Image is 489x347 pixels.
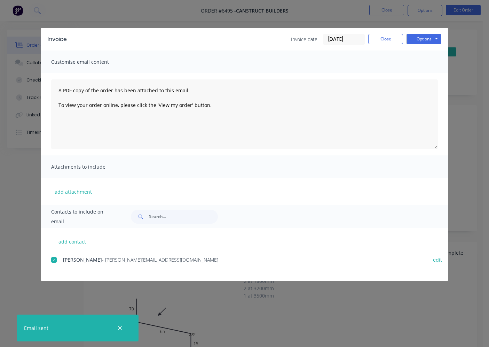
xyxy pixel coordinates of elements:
input: Search... [149,210,218,224]
button: Close [368,34,403,44]
span: Customise email content [51,57,128,67]
span: Invoice date [291,36,317,43]
div: Invoice [48,35,67,44]
button: Options [407,34,441,44]
div: Email sent [24,324,48,332]
span: - [PERSON_NAME][EMAIL_ADDRESS][DOMAIN_NAME] [102,256,218,263]
button: add contact [51,236,93,247]
button: edit [429,255,446,264]
span: Attachments to include [51,162,128,172]
span: Contacts to include on email [51,207,113,226]
span: [PERSON_NAME] [63,256,102,263]
textarea: A PDF copy of the order has been attached to this email. To view your order online, please click ... [51,79,438,149]
button: add attachment [51,186,95,197]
